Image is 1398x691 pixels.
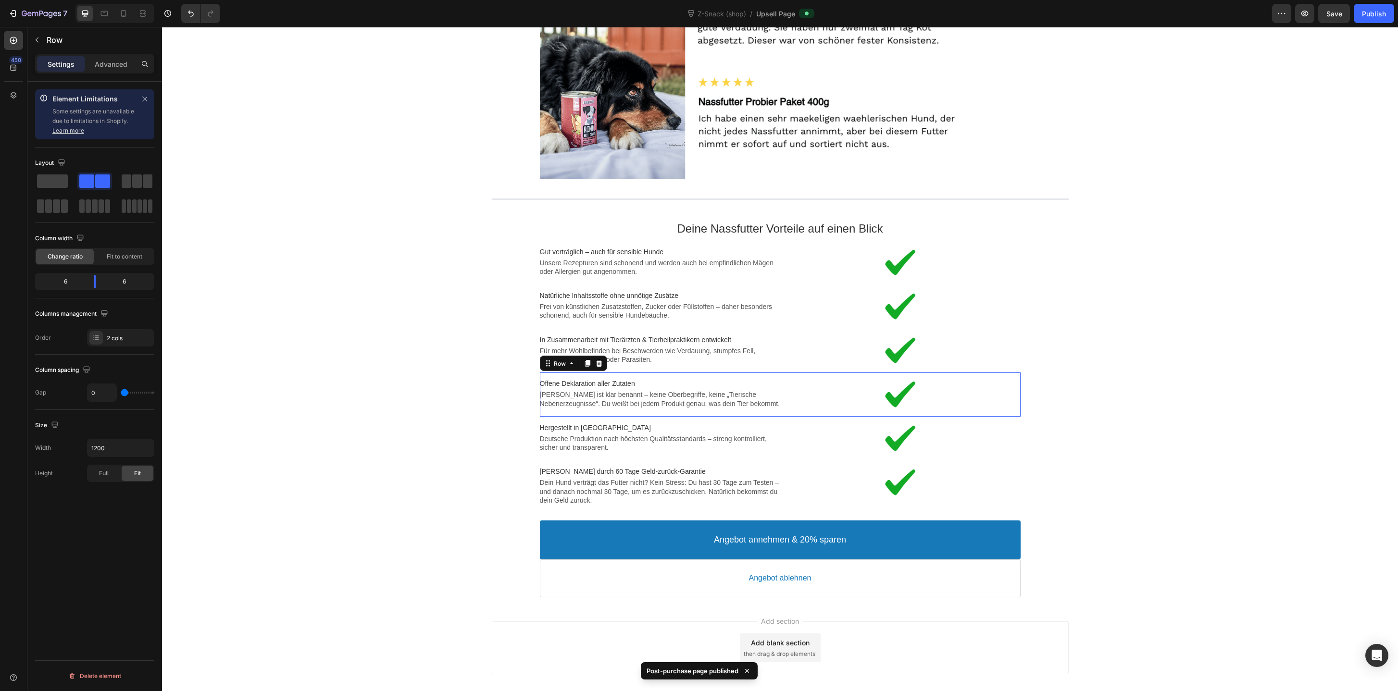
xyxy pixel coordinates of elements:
[35,232,86,245] div: Column width
[1362,9,1386,19] div: Publish
[696,9,748,19] span: Z-Snack (shop)
[35,388,46,397] div: Gap
[378,407,618,425] p: Deutsche Produktion nach höchsten Qualitätsstandards – streng kontrolliert, sicher und transparent.
[589,611,648,621] div: Add blank section
[378,275,618,293] p: Frei von künstlichen Zusatzstoffen, Zucker oder Füllstoffen – daher besonders schonend, auch für ...
[48,59,75,69] p: Settings
[378,494,859,532] button: Angebot annehmen & 20% sparen
[48,252,83,261] span: Change ratio
[35,668,154,684] button: Delete element
[68,670,121,682] div: Delete element
[378,440,618,449] p: [PERSON_NAME] durch 60 Tage Geld-zurück-Garantie
[87,439,154,457] input: Auto
[378,451,618,478] p: Dein Hund verträgt das Futter nicht? Kein Stress: Du hast 30 Tage zum Testen – und danach nochmal...
[378,264,618,273] p: Natürliche Inhaltsstoffe ohne unnötige Zusätze
[103,275,152,288] div: 6
[647,666,738,676] p: Post-purchase page published
[378,352,618,361] p: Offene Deklaration aller Zutaten
[595,589,641,599] span: Add section
[756,9,795,19] span: Upsell Page
[378,308,618,317] p: In Zusammenarbeit mit Tierärzten & Tierheilpraktikern entwickelt
[378,320,618,337] p: Für mehr Wohlbefinden bei Beschwerden wie Verdauung, stumpfes Fell, Immunsystem, Stress oder Para...
[587,546,649,556] p: Angebot ablehnen
[35,419,61,432] div: Size
[35,364,92,377] div: Column spacing
[35,333,51,342] div: Order
[35,308,110,321] div: Columns management
[378,363,618,381] p: [PERSON_NAME] ist klar benannt – keine Oberbegriffe, keine „Tierische Nebenerzeugnisse“. Du weißt...
[134,469,141,478] span: Fit
[4,4,72,23] button: 7
[9,56,23,64] div: 450
[1365,644,1388,667] div: Open Intercom Messenger
[378,232,618,249] p: Unsere Rezepturen sind schonend und werden auch bei empfindlichen Mägen oder Allergien gut angeno...
[99,469,109,478] span: Full
[1318,4,1350,23] button: Save
[162,27,1398,691] iframe: Design area
[378,194,859,209] p: Deine Nassfutter Vorteile auf einen Blick
[52,127,84,134] a: Learn more
[1326,10,1342,18] span: Save
[87,384,116,401] input: Auto
[582,623,653,631] span: then drag & drop elements
[52,107,135,136] p: Some settings are unavailable due to limitations in Shopify.
[378,396,618,405] p: Hergestellt in [GEOGRAPHIC_DATA]
[552,507,684,518] p: Angebot annehmen & 20% sparen
[35,469,53,478] div: Height
[1354,4,1394,23] button: Publish
[95,59,127,69] p: Advanced
[107,252,142,261] span: Fit to content
[181,4,220,23] div: Undo/Redo
[52,93,135,105] p: Element Limitations
[35,157,67,170] div: Layout
[37,275,86,288] div: 6
[390,333,406,340] div: Row
[35,444,51,452] div: Width
[63,8,67,19] p: 7
[378,221,618,229] p: Gut verträglich – auch für sensible Hunde
[378,532,859,570] button: Angebot ablehnen
[750,9,752,19] span: /
[47,34,128,46] p: Row
[107,334,152,343] div: 2 cols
